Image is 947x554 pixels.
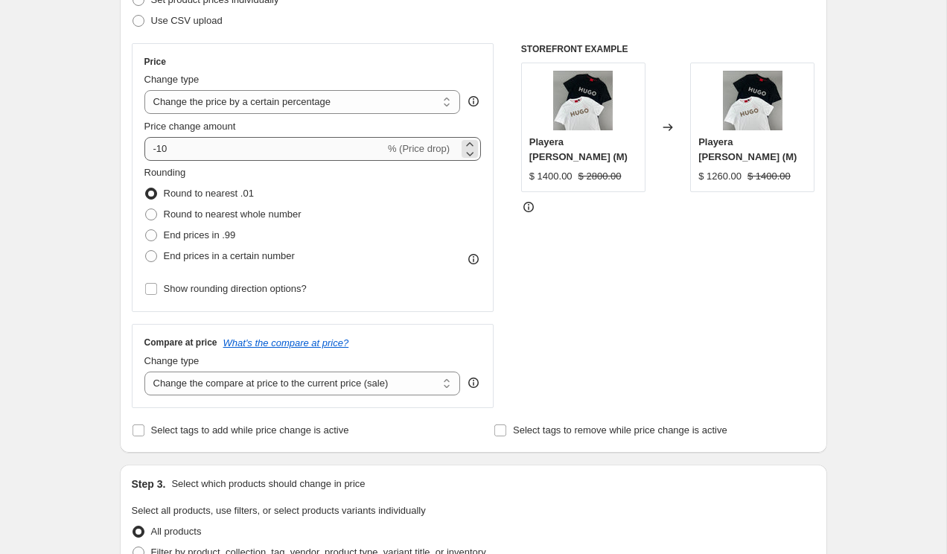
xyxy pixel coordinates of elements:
[223,337,349,348] button: What's the compare at price?
[144,121,236,132] span: Price change amount
[171,477,365,491] p: Select which products should change in price
[151,15,223,26] span: Use CSV upload
[513,424,727,436] span: Select tags to remove while price change is active
[723,71,782,130] img: BBCAC413-999B-4535-B1E1-59A298809EF3_80x.jpg
[151,526,202,537] span: All products
[578,169,622,184] strike: $ 2800.00
[164,250,295,261] span: End prices in a certain number
[164,208,302,220] span: Round to nearest whole number
[529,169,573,184] div: $ 1400.00
[553,71,613,130] img: BBCAC413-999B-4535-B1E1-59A298809EF3_80x.jpg
[144,74,200,85] span: Change type
[466,375,481,390] div: help
[164,229,236,241] span: End prices in .99
[144,167,186,178] span: Rounding
[529,136,628,162] span: Playera [PERSON_NAME] (M)
[132,505,426,516] span: Select all products, use filters, or select products variants individually
[698,169,742,184] div: $ 1260.00
[144,337,217,348] h3: Compare at price
[132,477,166,491] h2: Step 3.
[144,137,385,161] input: -15
[698,136,797,162] span: Playera [PERSON_NAME] (M)
[164,188,254,199] span: Round to nearest .01
[164,283,307,294] span: Show rounding direction options?
[151,424,349,436] span: Select tags to add while price change is active
[466,94,481,109] div: help
[144,56,166,68] h3: Price
[747,169,791,184] strike: $ 1400.00
[144,355,200,366] span: Change type
[521,43,815,55] h6: STOREFRONT EXAMPLE
[388,143,450,154] span: % (Price drop)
